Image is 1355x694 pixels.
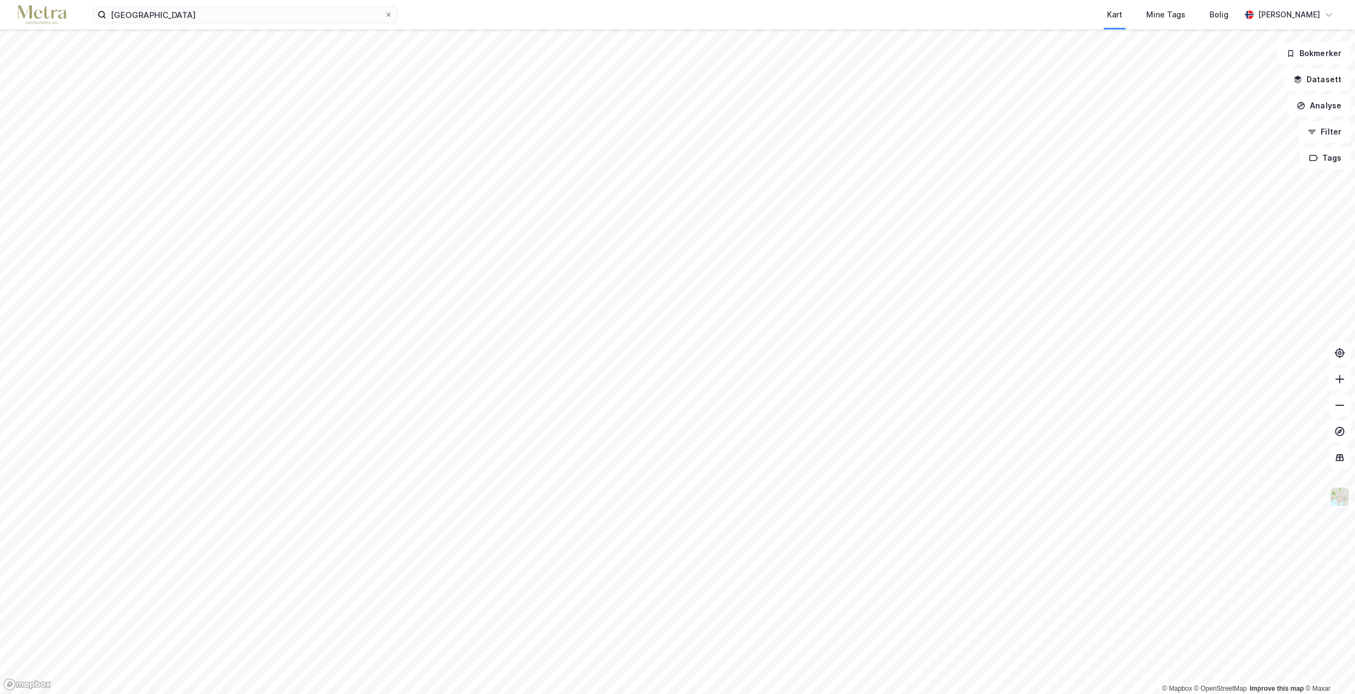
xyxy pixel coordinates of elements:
[1284,69,1351,90] button: Datasett
[1258,8,1320,21] div: [PERSON_NAME]
[17,5,66,25] img: metra-logo.256734c3b2bbffee19d4.png
[1107,8,1122,21] div: Kart
[106,7,384,23] input: Søk på adresse, matrikkel, gårdeiere, leietakere eller personer
[1250,685,1304,692] a: Improve this map
[1329,486,1350,507] img: Z
[1300,147,1351,169] button: Tags
[1162,685,1192,692] a: Mapbox
[1287,95,1351,117] button: Analyse
[1300,642,1355,694] iframe: Chat Widget
[1146,8,1185,21] div: Mine Tags
[1194,685,1247,692] a: OpenStreetMap
[1298,121,1351,143] button: Filter
[1300,642,1355,694] div: Kontrollprogram for chat
[1209,8,1229,21] div: Bolig
[1277,42,1351,64] button: Bokmerker
[3,678,51,691] a: Mapbox homepage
